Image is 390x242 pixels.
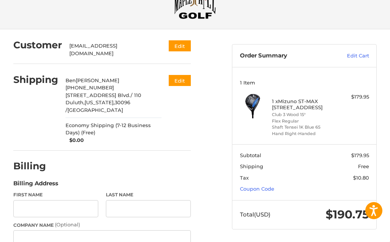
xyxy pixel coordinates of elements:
div: $179.95 [337,93,369,101]
span: [PERSON_NAME] [76,77,119,83]
span: Total (USD) [240,211,270,218]
button: Edit [169,75,191,86]
span: Shipping [240,163,263,169]
span: $190.75 [326,207,369,221]
li: Hand Right-Handed [272,131,335,137]
span: [GEOGRAPHIC_DATA] [67,107,123,113]
h3: 1 Item [240,80,369,86]
span: [STREET_ADDRESS] Blvd. [66,92,131,98]
h2: Billing [13,160,58,172]
span: Ben [66,77,76,83]
span: [PHONE_NUMBER] [66,84,114,91]
a: Coupon Code [240,186,274,192]
span: 30096 / [66,99,130,113]
h4: 1 x Mizuno ST-MAX [STREET_ADDRESS] [272,98,335,111]
li: Shaft Tensei 1K Blue 65 [272,124,335,131]
span: / 110 [131,92,141,98]
span: Tax [240,175,249,181]
label: First Name [13,191,99,198]
span: $0.00 [66,137,84,144]
span: [US_STATE], [85,99,115,105]
a: Edit Cart [328,52,369,60]
label: Company Name [13,221,191,229]
span: Duluth, [66,99,85,105]
h2: Shipping [13,74,58,86]
label: Last Name [106,191,191,198]
li: Flex Regular [272,118,335,124]
li: Club 3 Wood 15° [272,111,335,118]
span: $10.80 [353,175,369,181]
small: (Optional) [55,221,80,228]
span: Economy Shipping (7-12 Business Days) (Free) [66,122,161,137]
span: Subtotal [240,152,261,158]
span: Free [358,163,369,169]
div: [EMAIL_ADDRESS][DOMAIN_NAME] [69,42,154,57]
button: Edit [169,40,191,51]
legend: Billing Address [13,179,58,191]
span: $179.95 [351,152,369,158]
h2: Customer [13,39,62,51]
h3: Order Summary [240,52,328,60]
